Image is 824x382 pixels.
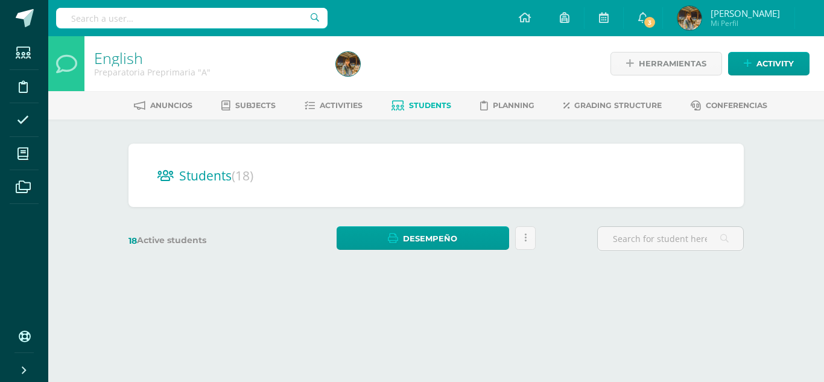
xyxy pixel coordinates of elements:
span: Planning [493,101,534,110]
img: 2dbaa8b142e8d6ddec163eea0aedc140.png [677,6,702,30]
span: Subjects [235,101,276,110]
a: Conferencias [691,96,767,115]
span: [PERSON_NAME] [711,7,780,19]
h1: English [94,49,322,66]
img: 2dbaa8b142e8d6ddec163eea0aedc140.png [336,52,360,76]
input: Search a user… [56,8,328,28]
span: Herramientas [639,53,706,75]
a: Grading structure [563,96,662,115]
a: Anuncios [134,96,192,115]
input: Search for student here… [598,227,743,250]
a: Desempeño [337,226,509,250]
a: English [94,48,143,68]
a: Herramientas [610,52,722,75]
span: Students [409,101,451,110]
span: 18 [128,235,137,246]
div: Preparatoria Preprimaria 'A' [94,66,322,78]
span: Activity [756,53,794,75]
a: Planning [480,96,534,115]
span: Mi Perfil [711,18,780,28]
span: Anuncios [150,101,192,110]
span: Grading structure [574,101,662,110]
span: Conferencias [706,101,767,110]
span: (18) [232,167,253,184]
span: Students [179,167,253,184]
span: 3 [643,16,656,29]
a: Activities [305,96,363,115]
a: Subjects [221,96,276,115]
label: Active students [128,235,275,246]
a: Students [391,96,451,115]
a: Activity [728,52,810,75]
span: Activities [320,101,363,110]
span: Desempeño [403,228,457,250]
